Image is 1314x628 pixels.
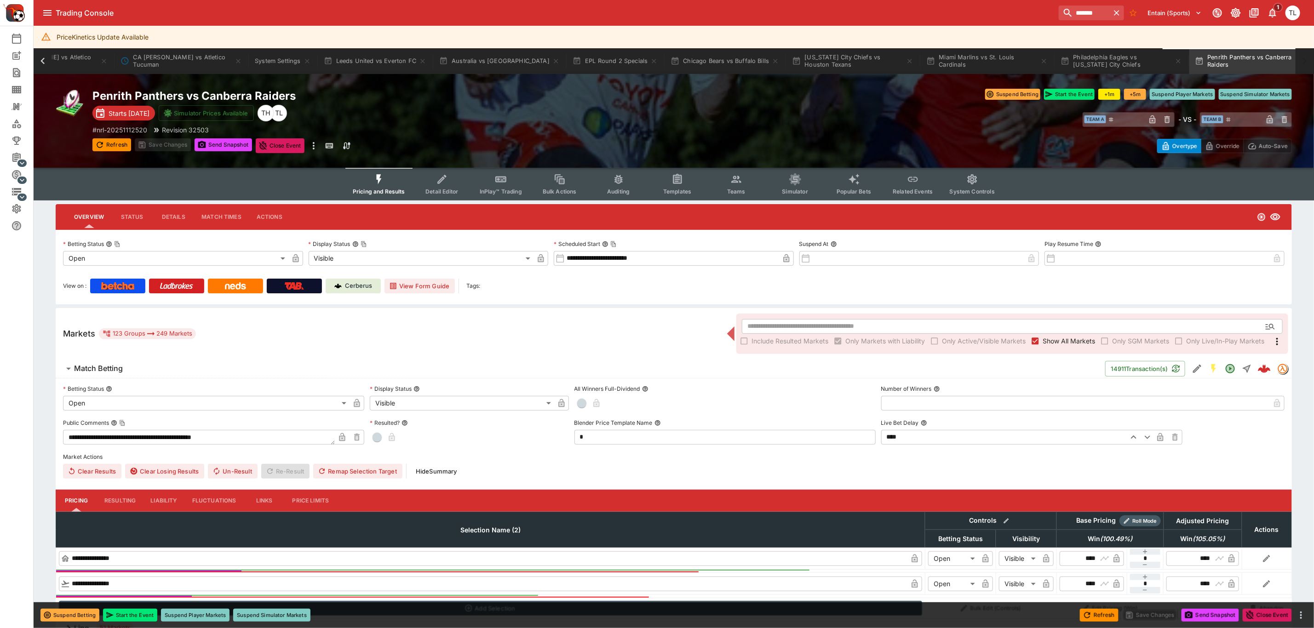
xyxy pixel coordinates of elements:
button: Fluctuations [185,490,244,512]
button: Actions [249,206,290,228]
img: tradingmodel [1278,364,1288,374]
div: New Event [11,50,37,61]
button: Liability [143,490,184,512]
input: search [1059,6,1109,20]
span: Only Markets with Liability [845,336,925,346]
span: Related Events [893,188,933,195]
button: Details [153,206,194,228]
div: Visible [309,251,534,266]
button: Display Status [413,386,420,392]
div: Open [928,551,978,566]
button: Close Event [256,138,305,153]
div: Start From [1157,139,1292,153]
button: Abandon [1245,601,1289,616]
a: Cerberus [326,279,381,293]
span: Detail Editor [425,188,458,195]
button: Suspend Player Markets [161,609,230,622]
p: Betting Status [63,240,104,248]
label: View on : [63,279,86,293]
span: Re-Result [261,464,310,479]
button: Scheduled StartCopy To Clipboard [602,241,608,247]
div: Todd Henderson [258,105,274,121]
span: Auditing [607,188,630,195]
span: Win(105.05%) [1171,533,1235,544]
button: Live Bet Delay [921,420,927,426]
span: Popular Bets [837,188,871,195]
div: Trent Lewis [1285,6,1300,20]
th: Actions [1242,512,1291,547]
span: Teams [727,188,746,195]
button: Clear Results [63,464,121,479]
button: Match Betting [56,360,1105,378]
button: Number of Winners [934,386,940,392]
button: Overtype [1157,139,1201,153]
div: Event type filters [345,168,1002,200]
button: Overview [67,206,111,228]
p: Number of Winners [881,385,932,393]
button: Status [111,206,153,228]
button: [US_STATE] City Chiefs vs Houston Texans [786,48,919,74]
h6: - VS - [1178,114,1196,124]
span: Templates [663,188,691,195]
button: Match Times [194,206,249,228]
div: Open [928,577,978,591]
button: Add Selection [59,601,923,616]
div: Event Calendar [11,33,37,44]
p: All Winners Full-Dividend [574,385,640,393]
button: Start the Event [1044,89,1095,100]
button: Start the Event [103,609,157,622]
div: Trading Console [56,8,1055,18]
img: rugby_league.png [56,89,85,118]
button: Toggle light/dark mode [1228,5,1244,21]
a: 30e6fea5-73d4-47a6-80c4-2b762f110535 [1255,360,1274,378]
div: 123 Groups 249 Markets [103,328,192,339]
button: Betting StatusCopy To Clipboard [106,241,112,247]
em: ( 105.05 %) [1193,533,1225,544]
div: System Settings [11,203,37,214]
button: open drawer [39,5,56,21]
button: more [308,138,319,153]
button: Copy To Clipboard [114,241,120,247]
span: Pricing and Results [353,188,405,195]
button: Philadelphia Eagles vs [US_STATE] City Chiefs [1055,48,1188,74]
button: Open [1262,318,1279,335]
span: Team A [1084,115,1106,123]
span: Only SGM Markets [1112,336,1169,346]
p: Display Status [309,240,350,248]
button: CA Sarmiento vs Atletico Tucuman [115,48,247,74]
button: Suspend Simulator Markets [1219,89,1292,100]
button: Miami Marlins vs St. Louis Cardinals [921,48,1053,74]
button: Resulted? [402,420,408,426]
p: Starts [DATE] [109,108,149,118]
button: EPL Round 2 Specials [567,48,663,74]
svg: Visible [1270,211,1281,223]
span: Betting Status [928,533,993,544]
p: Auto-Save [1259,141,1288,151]
button: Pricing [56,490,97,512]
button: Refresh [1080,609,1119,622]
p: Public Comments [63,419,109,427]
button: Edit Detail [1189,360,1205,377]
button: Straight [1239,360,1255,377]
p: Override [1216,141,1239,151]
div: Base Pricing [1073,515,1119,526]
button: Auto-Save [1244,139,1292,153]
button: Suspend At [831,241,837,247]
div: Help & Support [11,220,37,231]
div: Management [11,152,37,163]
span: Win(100.49%) [1078,533,1142,544]
button: System Settings [249,48,316,74]
img: Ladbrokes [160,282,193,290]
button: Suspend Betting [985,89,1040,100]
button: Suspend Simulator Markets [233,609,310,622]
div: Search [11,67,37,78]
em: ( 100.49 %) [1100,533,1132,544]
button: Simulator Prices Available [159,105,254,121]
button: Play Resume Time [1095,241,1102,247]
button: Price Limits [285,490,337,512]
div: Show/hide Price Roll mode configuration. [1119,515,1161,526]
svg: Open [1225,363,1236,374]
button: No Bookmarks [1126,6,1141,20]
button: Send Snapshot [195,138,252,151]
button: +1m [1098,89,1120,100]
